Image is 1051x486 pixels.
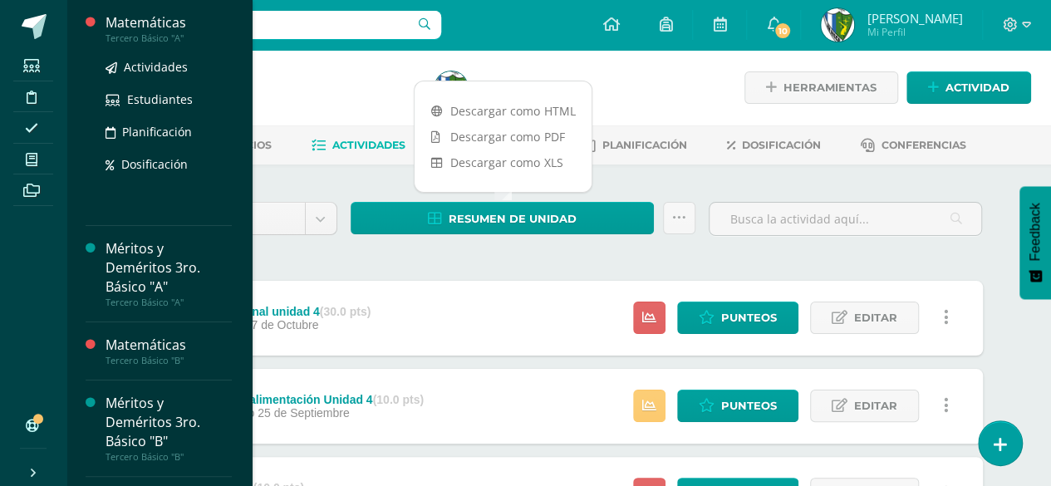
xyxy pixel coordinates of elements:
a: Resumen de unidad [351,202,655,234]
input: Busca un usuario... [77,11,441,39]
span: Estudiantes [127,91,193,107]
span: 25 de Septiembre [258,406,350,420]
a: Descargar como HTML [415,98,592,124]
img: 09cda7a8f8a612387b01df24d4d5f603.png [435,71,468,105]
a: Méritos y Deméritos 3ro. Básico "B"Tercero Básico "B" [106,394,232,463]
span: Feedback [1028,203,1043,261]
a: Herramientas [744,71,898,104]
div: Tercero Básico "A" [106,32,232,44]
div: Tercero Básico "B" [106,451,232,463]
strong: (30.0 pts) [320,305,371,318]
a: Planificación [106,122,232,141]
a: MatemáticasTercero Básico "B" [106,336,232,366]
span: Actividades [332,139,405,151]
a: Méritos y Deméritos 3ro. Básico "A"Tercero Básico "A" [106,239,232,308]
strong: (10.0 pts) [373,393,424,406]
a: Punteos [677,390,798,422]
a: Conferencias [861,132,966,159]
span: Planificación [122,124,192,140]
a: Actividad [906,71,1031,104]
span: Actividad [945,72,1009,103]
a: Planificación [585,132,687,159]
span: Conferencias [882,139,966,151]
a: Actividades [312,132,405,159]
div: Prueba objetiva final unidad 4 [155,305,371,318]
a: Actividades [106,57,232,76]
a: Estudiantes [106,90,232,109]
span: Mi Perfil [867,25,962,39]
span: Punteos [721,390,777,421]
div: Méritos y Deméritos 3ro. Básico "B" [106,394,232,451]
span: Dosificación [742,139,821,151]
div: Matemáticas [106,13,232,32]
span: Dosificación [121,156,188,172]
span: Herramientas [783,72,877,103]
a: Descargar como PDF [415,124,592,150]
span: Editar [854,302,897,333]
span: Resumen de unidad [449,204,577,234]
a: MatemáticasTercero Básico "A" [106,13,232,44]
div: Matemáticas [106,336,232,355]
span: Actividades [124,59,188,75]
div: Tercero Básico "A" [106,297,232,308]
div: Tercero Básico 'D' [130,91,415,107]
div: Laboratorio retroalimentación Unidad 4 [155,393,424,406]
span: [PERSON_NAME] [867,10,962,27]
span: 10 [774,22,792,40]
button: Feedback - Mostrar encuesta [1019,186,1051,299]
h1: Matemáticas [130,68,415,91]
div: Méritos y Deméritos 3ro. Básico "A" [106,239,232,297]
a: Dosificación [106,155,232,174]
input: Busca la actividad aquí... [710,203,981,235]
a: Punteos [677,302,798,334]
a: Dosificación [727,132,821,159]
a: Descargar como XLS [415,150,592,175]
span: Editar [854,390,897,421]
div: Tercero Básico "B" [106,355,232,366]
img: 09cda7a8f8a612387b01df24d4d5f603.png [821,8,854,42]
span: Punteos [721,302,777,333]
span: Planificación [602,139,687,151]
span: 07 de Octubre [245,318,319,331]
